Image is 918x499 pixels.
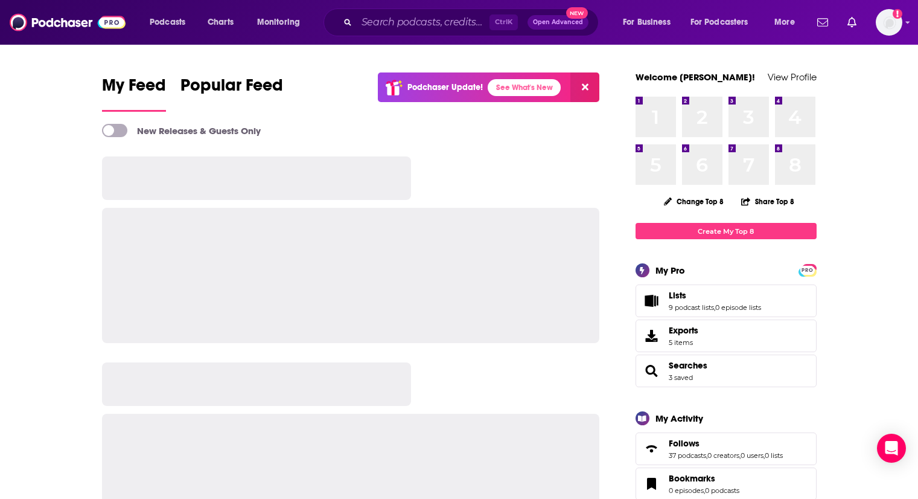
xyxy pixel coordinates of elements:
[669,290,686,301] span: Lists
[766,13,810,32] button: open menu
[741,451,763,460] a: 0 users
[489,14,518,30] span: Ctrl K
[876,9,902,36] img: User Profile
[774,14,795,31] span: More
[741,190,795,213] button: Share Top 8
[669,325,698,336] span: Exports
[714,303,715,312] span: ,
[357,13,489,32] input: Search podcasts, credits, & more...
[640,362,664,379] a: Searches
[876,9,902,36] span: Logged in as dmessina
[707,451,739,460] a: 0 creators
[765,451,783,460] a: 0 lists
[407,82,483,92] p: Podchaser Update!
[200,13,241,32] a: Charts
[141,13,201,32] button: open menu
[800,266,815,275] span: PRO
[640,475,664,492] a: Bookmarks
[763,451,765,460] span: ,
[180,75,283,103] span: Popular Feed
[705,486,739,495] a: 0 podcasts
[249,13,316,32] button: open menu
[768,71,817,83] a: View Profile
[669,290,761,301] a: Lists
[636,71,755,83] a: Welcome [PERSON_NAME]!
[636,433,817,465] span: Follows
[893,9,902,19] svg: Add a profile image
[636,223,817,239] a: Create My Top 8
[102,124,261,137] a: New Releases & Guests Only
[812,12,833,33] a: Show notifications dropdown
[655,413,703,424] div: My Activity
[636,285,817,317] span: Lists
[528,15,588,30] button: Open AdvancedNew
[669,360,707,371] a: Searches
[876,9,902,36] button: Show profile menu
[102,75,166,103] span: My Feed
[669,473,715,484] span: Bookmarks
[669,473,739,484] a: Bookmarks
[150,14,185,31] span: Podcasts
[102,75,166,112] a: My Feed
[739,451,741,460] span: ,
[640,327,664,344] span: Exports
[636,320,817,352] a: Exports
[690,14,748,31] span: For Podcasters
[669,438,700,449] span: Follows
[669,438,783,449] a: Follows
[614,13,686,32] button: open menu
[623,14,671,31] span: For Business
[715,303,761,312] a: 0 episode lists
[640,440,664,457] a: Follows
[488,79,561,96] a: See What's New
[566,7,588,19] span: New
[706,451,707,460] span: ,
[335,8,610,36] div: Search podcasts, credits, & more...
[669,451,706,460] a: 37 podcasts
[704,486,705,495] span: ,
[180,75,283,112] a: Popular Feed
[669,338,698,347] span: 5 items
[877,434,906,463] div: Open Intercom Messenger
[257,14,300,31] span: Monitoring
[669,303,714,312] a: 9 podcast lists
[800,265,815,274] a: PRO
[669,486,704,495] a: 0 episodes
[640,292,664,309] a: Lists
[533,19,583,25] span: Open Advanced
[655,265,685,276] div: My Pro
[636,355,817,387] span: Searches
[208,14,234,31] span: Charts
[669,373,693,382] a: 3 saved
[10,11,126,34] img: Podchaser - Follow, Share and Rate Podcasts
[657,194,732,209] button: Change Top 8
[843,12,861,33] a: Show notifications dropdown
[683,13,766,32] button: open menu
